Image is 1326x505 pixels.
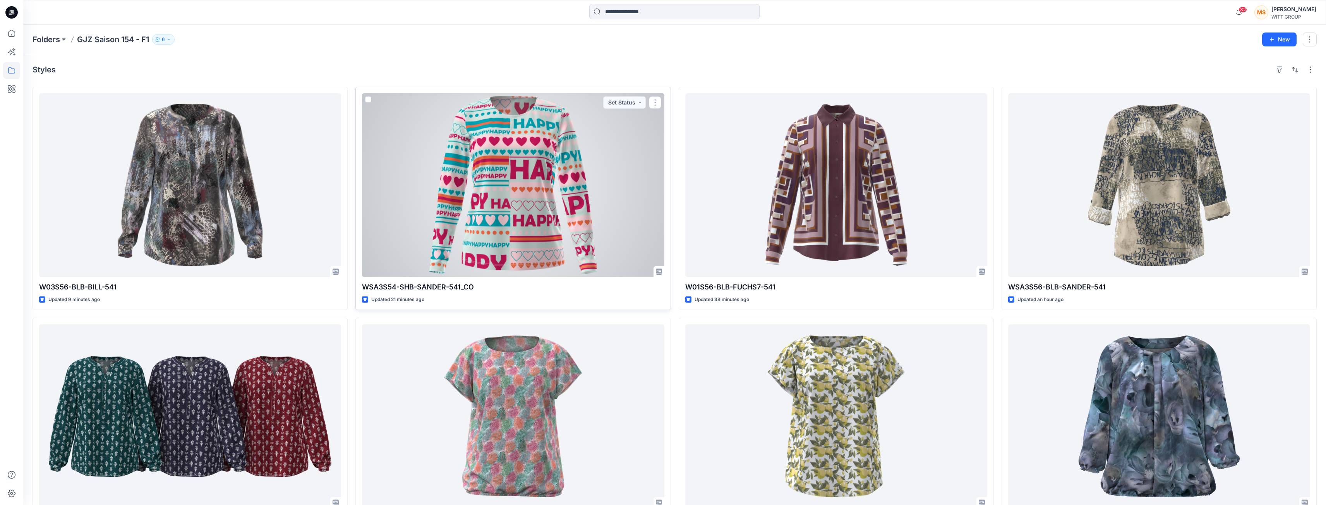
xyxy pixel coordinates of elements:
span: 32 [1239,7,1247,13]
button: 6 [152,34,175,45]
p: GJZ Saison 154 - F1 [77,34,149,45]
p: W01S56-BLB-FUCHS7-541 [685,282,987,293]
p: Updated 9 minutes ago [48,296,100,304]
p: Updated an hour ago [1017,296,1064,304]
p: W03S56-BLB-BILL-541 [39,282,341,293]
p: WSA3S56-BLB-SANDER-541 [1008,282,1310,293]
button: New [1262,33,1297,46]
p: Updated 38 minutes ago [695,296,749,304]
p: WSA3S54-SHB-SANDER-541_CO [362,282,664,293]
div: WITT GROUP [1271,14,1316,20]
a: W01S56-BLB-FUCHS7-541 [685,93,987,277]
div: [PERSON_NAME] [1271,5,1316,14]
a: WSA3S54-SHB-SANDER-541_CO [362,93,664,277]
a: Folders [33,34,60,45]
p: 6 [162,35,165,44]
div: MS [1254,5,1268,19]
a: W03S56-BLB-BILL-541 [39,93,341,277]
a: WSA3S56-BLB-SANDER-541 [1008,93,1310,277]
p: Updated 21 minutes ago [371,296,424,304]
h4: Styles [33,65,56,74]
